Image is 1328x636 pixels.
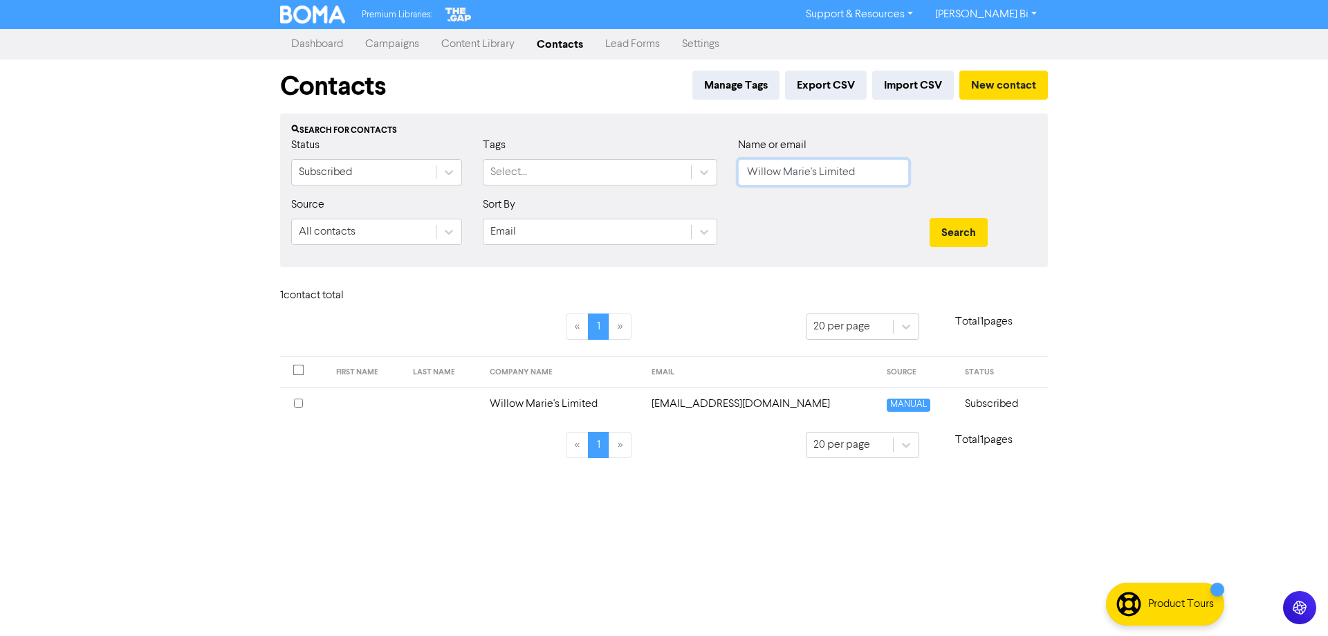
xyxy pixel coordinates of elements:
div: All contacts [299,224,356,240]
a: Lead Forms [594,30,671,58]
th: LAST NAME [405,357,481,388]
a: Contacts [526,30,594,58]
th: SOURCE [878,357,957,388]
a: Dashboard [280,30,354,58]
div: 20 per page [813,437,870,453]
td: Willow Marie's Limited [481,387,644,421]
td: kelceewilliams89@gmail.com [643,387,878,421]
div: Search for contacts [291,125,1037,137]
a: Support & Resources [795,3,924,26]
p: Total 1 pages [919,432,1048,448]
label: Source [291,197,324,213]
button: Search [930,218,988,247]
img: BOMA Logo [280,6,345,24]
th: STATUS [957,357,1048,388]
h6: 1 contact total [280,289,391,302]
img: The Gap [443,6,474,24]
p: Total 1 pages [919,314,1048,330]
th: FIRST NAME [328,357,405,388]
td: Subscribed [957,387,1048,421]
a: Page 1 is your current page [588,314,609,340]
span: MANUAL [887,399,930,412]
button: Export CSV [785,71,867,100]
button: Manage Tags [692,71,780,100]
a: [PERSON_NAME] Bi [924,3,1048,26]
a: Campaigns [354,30,430,58]
button: New contact [959,71,1048,100]
label: Sort By [483,197,515,213]
div: Email [490,224,516,240]
button: Import CSV [872,71,954,100]
h1: Contacts [280,71,386,102]
div: Select... [490,164,527,181]
div: Subscribed [299,164,352,181]
label: Name or email [738,137,806,154]
label: Status [291,137,320,154]
a: Content Library [430,30,526,58]
a: Settings [671,30,730,58]
div: 20 per page [813,318,870,335]
a: Page 1 is your current page [588,432,609,458]
th: EMAIL [643,357,878,388]
label: Tags [483,137,506,154]
th: COMPANY NAME [481,357,644,388]
iframe: Chat Widget [1259,570,1328,636]
span: Premium Libraries: [362,10,432,19]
